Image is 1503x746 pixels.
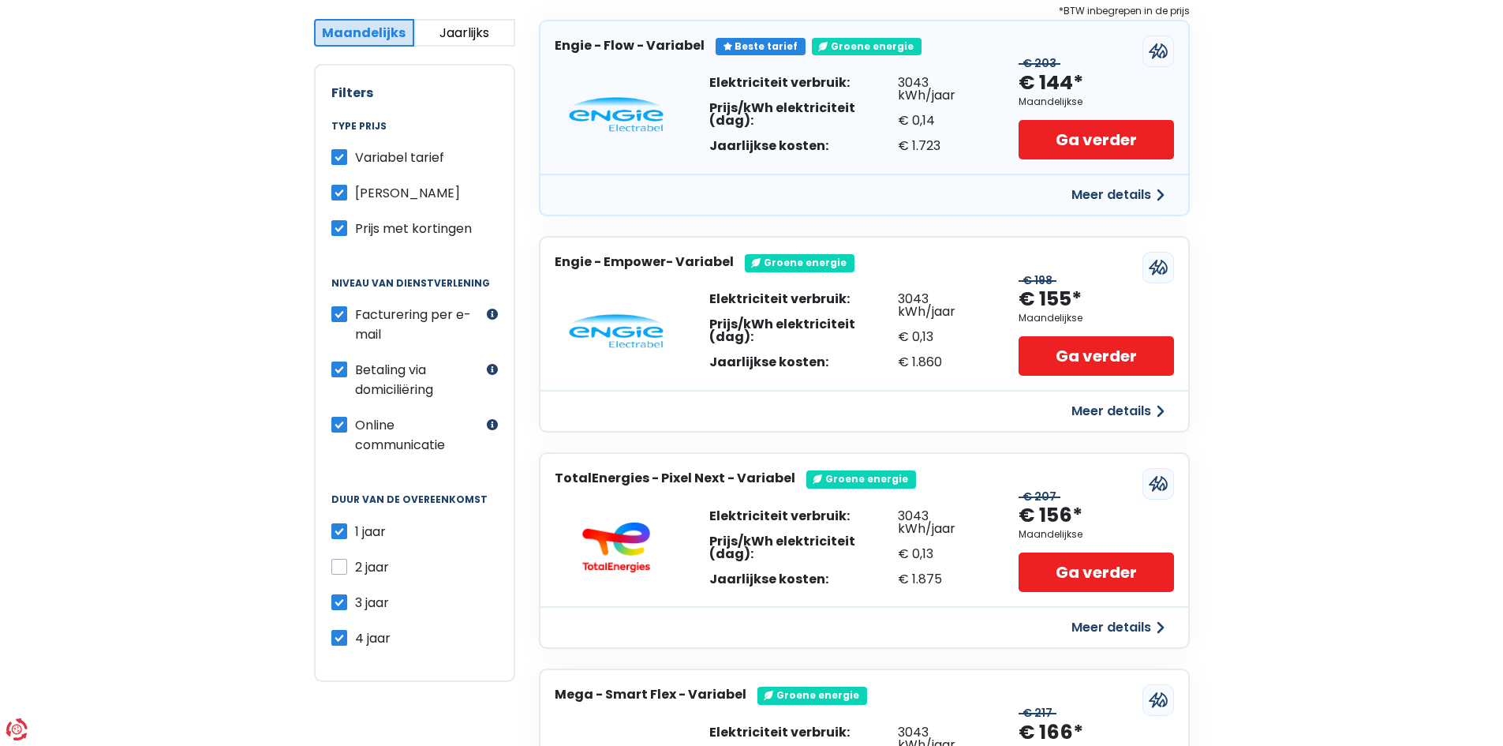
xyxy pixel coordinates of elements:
[355,629,391,647] span: 4 jaar
[709,535,898,560] div: Prijs/kWh elektriciteit (dag):
[812,38,922,55] div: Groene energie
[1019,57,1060,70] div: € 203
[1019,96,1082,107] div: Maandelijkse
[806,470,916,488] div: Groene energie
[555,38,705,53] h3: Engie - Flow - Variabel
[1062,613,1174,642] button: Meer details
[709,293,898,306] div: Elektriciteit verbruik:
[314,19,415,47] button: Maandelijks
[355,184,460,202] span: [PERSON_NAME]
[1062,397,1174,425] button: Meer details
[716,38,806,55] div: Beste tarief
[1019,707,1056,720] div: € 217
[898,293,988,318] div: 3043 kWh/jaar
[1019,529,1082,540] div: Maandelijkse
[355,148,444,167] span: Variabel tarief
[898,114,988,127] div: € 0,14
[709,140,898,152] div: Jaarlijkse kosten:
[355,219,472,238] span: Prijs met kortingen
[355,305,483,344] label: Facturering per e-mail
[331,278,498,305] legend: Niveau van dienstverlening
[355,594,389,612] span: 3 jaar
[1019,720,1083,746] div: € 166*
[414,19,515,47] button: Jaarlijks
[1019,503,1082,529] div: € 156*
[709,573,898,586] div: Jaarlijkse kosten:
[1019,120,1173,159] a: Ga verder
[709,318,898,343] div: Prijs/kWh elektriciteit (dag):
[745,254,854,272] div: Groene energie
[355,415,483,455] label: Online communicatie
[1062,181,1174,209] button: Meer details
[709,77,898,89] div: Elektriciteit verbruik:
[898,140,988,152] div: € 1.723
[898,331,988,343] div: € 0,13
[1019,336,1173,376] a: Ga verder
[331,121,498,148] legend: Type prijs
[709,726,898,739] div: Elektriciteit verbruik:
[569,97,664,132] img: Engie
[355,558,389,576] span: 2 jaar
[331,85,498,100] h2: Filters
[709,102,898,127] div: Prijs/kWh elektriciteit (dag):
[757,687,867,704] div: Groene energie
[1019,553,1173,592] a: Ga verder
[569,522,664,572] img: TotalEnergies
[709,356,898,369] div: Jaarlijkse kosten:
[555,687,746,702] h3: Mega - Smart Flex - Variabel
[355,523,386,541] span: 1 jaar
[555,254,734,269] h3: Engie - Empower- Variabel
[898,510,988,535] div: 3043 kWh/jaar
[898,573,988,586] div: € 1.875
[898,77,988,102] div: 3043 kWh/jaar
[898,356,988,369] div: € 1.860
[1019,70,1083,96] div: € 144*
[1019,287,1082,313] div: € 155*
[331,494,498,521] legend: Duur van de overeenkomst
[569,314,664,349] img: Engie
[539,2,1190,20] div: *BTW inbegrepen in de prijs
[709,510,898,523] div: Elektriciteit verbruik:
[1019,274,1056,287] div: € 198
[1019,313,1082,324] div: Maandelijkse
[898,548,988,560] div: € 0,13
[555,470,795,485] h3: TotalEnergies - Pixel Next - Variabel
[355,360,483,399] label: Betaling via domiciliëring
[1019,490,1060,504] div: € 207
